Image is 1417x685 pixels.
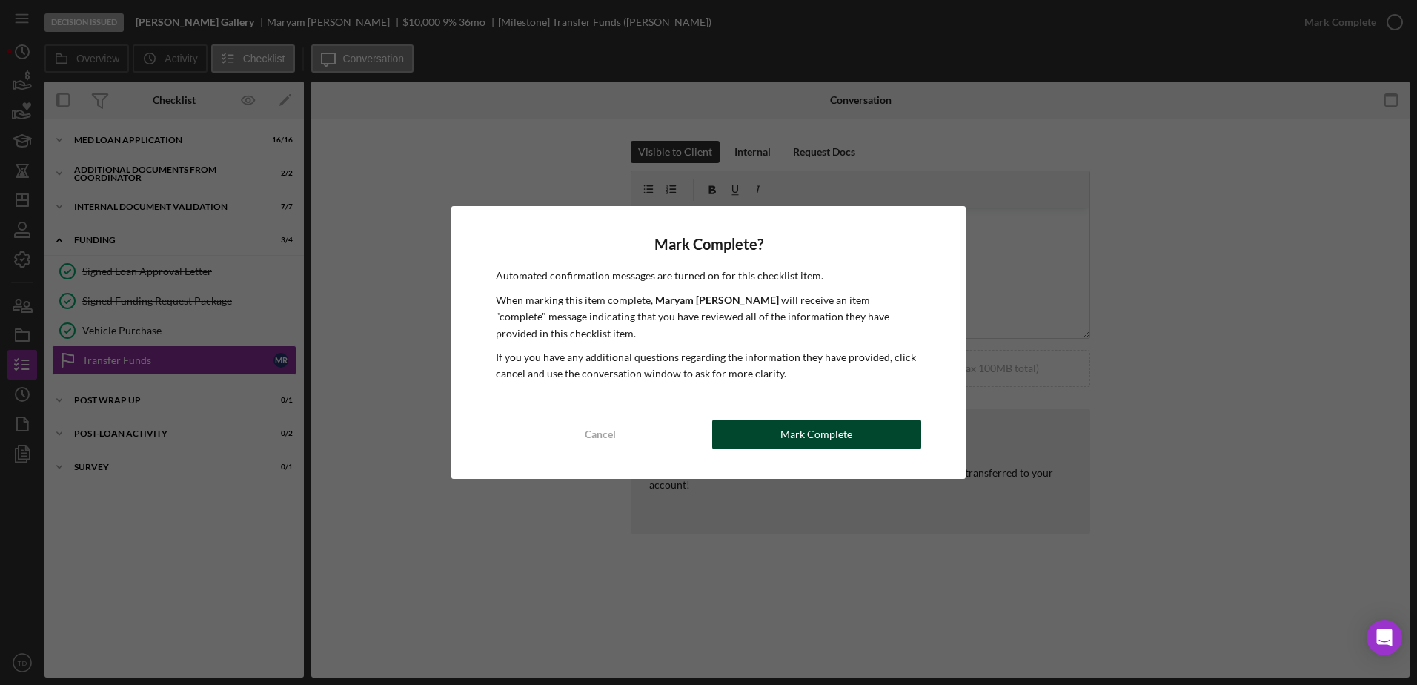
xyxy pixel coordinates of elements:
div: Open Intercom Messenger [1367,620,1402,655]
button: Mark Complete [712,420,921,449]
b: Maryam [PERSON_NAME] [655,294,779,306]
p: When marking this item complete, will receive an item "complete" message indicating that you have... [496,292,921,342]
p: If you you have any additional questions regarding the information they have provided, click canc... [496,349,921,383]
h4: Mark Complete? [496,236,921,253]
div: Cancel [585,420,616,449]
p: Automated confirmation messages are turned on for this checklist item. [496,268,921,284]
button: Cancel [496,420,705,449]
div: Mark Complete [780,420,852,449]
